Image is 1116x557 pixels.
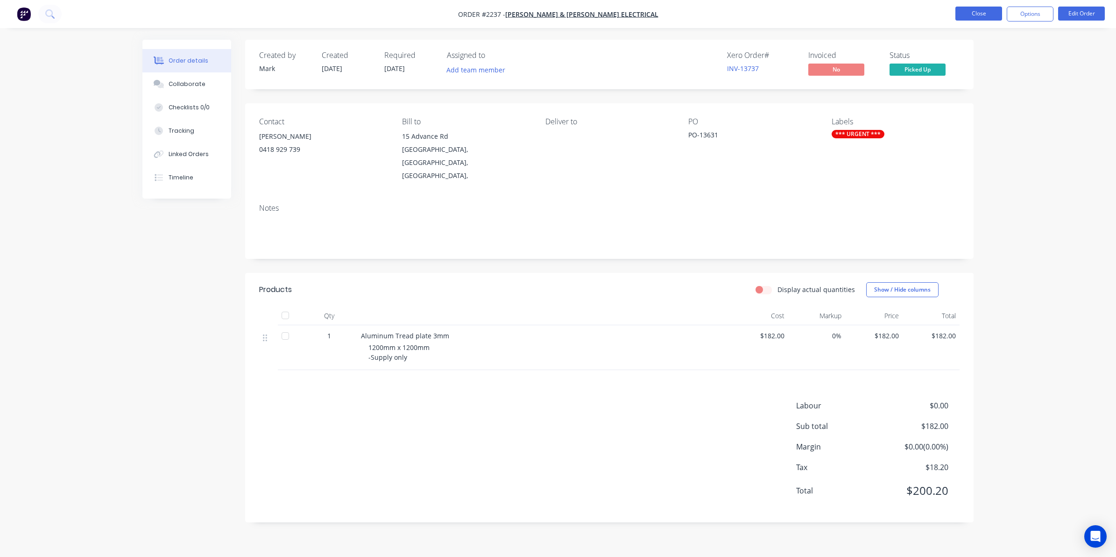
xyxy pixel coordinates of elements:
[259,51,311,60] div: Created by
[402,130,530,182] div: 15 Advance Rd[GEOGRAPHIC_DATA], [GEOGRAPHIC_DATA], [GEOGRAPHIC_DATA],
[458,10,505,19] span: Order #2237 -
[384,51,436,60] div: Required
[447,51,540,60] div: Assigned to
[384,64,405,73] span: [DATE]
[906,331,956,341] span: $182.00
[796,421,879,432] span: Sub total
[777,285,855,294] label: Display actual quantities
[1007,7,1053,21] button: Options
[849,331,899,341] span: $182.00
[890,64,946,75] span: Picked Up
[142,96,231,119] button: Checklists 0/0
[402,117,530,126] div: Bill to
[505,10,658,19] a: [PERSON_NAME] & [PERSON_NAME] Electrical
[142,166,231,189] button: Timeline
[169,80,205,88] div: Collaborate
[866,282,939,297] button: Show / Hide columns
[301,307,357,325] div: Qty
[792,331,842,341] span: 0%
[169,150,209,158] div: Linked Orders
[735,331,784,341] span: $182.00
[688,130,805,143] div: PO-13631
[890,51,960,60] div: Status
[368,343,430,362] span: 1200mm x 1200mm -Supply only
[955,7,1002,21] button: Close
[442,64,510,76] button: Add team member
[879,482,948,499] span: $200.20
[361,331,449,340] span: Aluminum Tread plate 3mm
[169,103,210,112] div: Checklists 0/0
[845,307,903,325] div: Price
[879,441,948,452] span: $0.00 ( 0.00 %)
[727,51,797,60] div: Xero Order #
[259,204,960,213] div: Notes
[796,441,879,452] span: Margin
[879,400,948,411] span: $0.00
[259,130,387,160] div: [PERSON_NAME]0418 929 739
[808,64,864,75] span: No
[322,51,373,60] div: Created
[142,49,231,72] button: Order details
[259,64,311,73] div: Mark
[402,143,530,182] div: [GEOGRAPHIC_DATA], [GEOGRAPHIC_DATA], [GEOGRAPHIC_DATA],
[17,7,31,21] img: Factory
[259,284,292,295] div: Products
[142,72,231,96] button: Collaborate
[731,307,788,325] div: Cost
[447,64,510,76] button: Add team member
[808,51,878,60] div: Invoiced
[169,173,193,182] div: Timeline
[1084,525,1107,548] div: Open Intercom Messenger
[879,462,948,473] span: $18.20
[142,143,231,166] button: Linked Orders
[903,307,960,325] div: Total
[688,117,816,126] div: PO
[1058,7,1105,21] button: Edit Order
[796,462,879,473] span: Tax
[402,130,530,143] div: 15 Advance Rd
[832,117,960,126] div: Labels
[142,119,231,143] button: Tracking
[796,400,879,411] span: Labour
[545,117,673,126] div: Deliver to
[259,130,387,143] div: [PERSON_NAME]
[169,127,194,135] div: Tracking
[322,64,342,73] span: [DATE]
[259,117,387,126] div: Contact
[327,331,331,341] span: 1
[796,485,879,496] span: Total
[788,307,846,325] div: Markup
[259,143,387,156] div: 0418 929 739
[169,57,208,65] div: Order details
[879,421,948,432] span: $182.00
[727,64,759,73] a: INV-13737
[890,64,946,78] button: Picked Up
